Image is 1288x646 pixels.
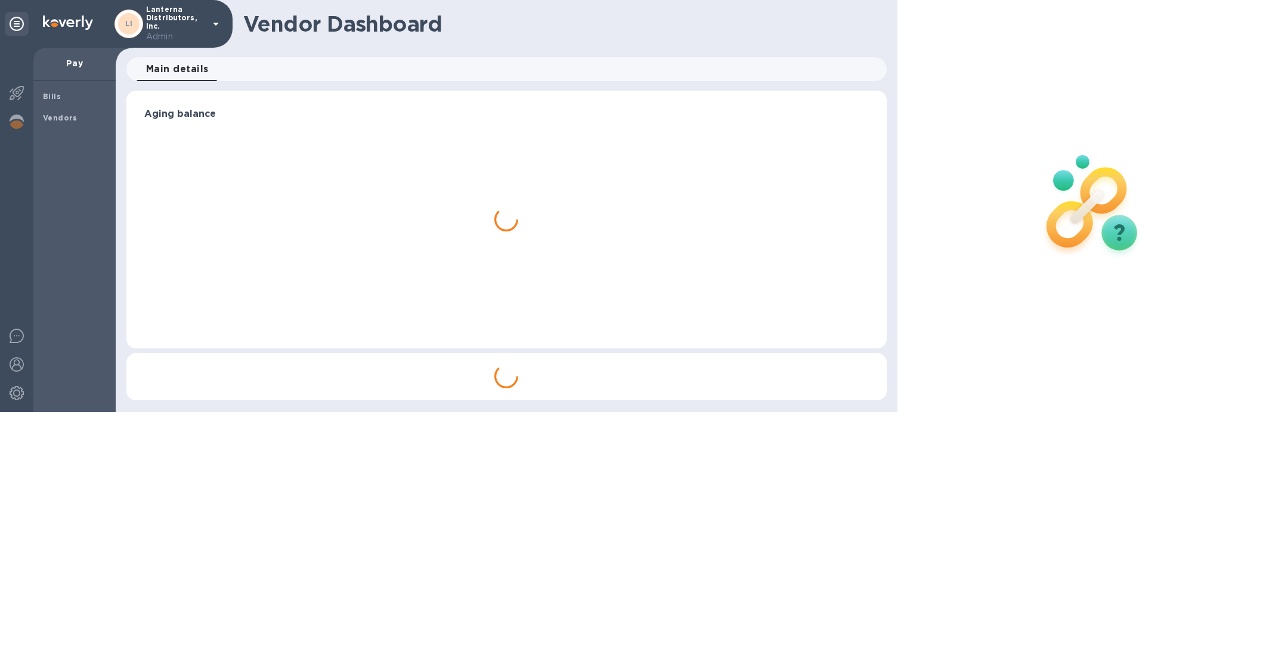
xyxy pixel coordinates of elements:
[43,92,61,101] b: Bills
[43,16,93,30] img: Logo
[146,30,206,43] p: Admin
[243,11,878,36] h1: Vendor Dashboard
[125,19,133,28] b: LI
[43,57,106,69] p: Pay
[5,12,29,36] div: Unpin categories
[144,109,869,120] h3: Aging balance
[146,5,206,43] p: Lanterna Distributors, Inc.
[146,61,209,78] span: Main details
[43,113,78,122] b: Vendors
